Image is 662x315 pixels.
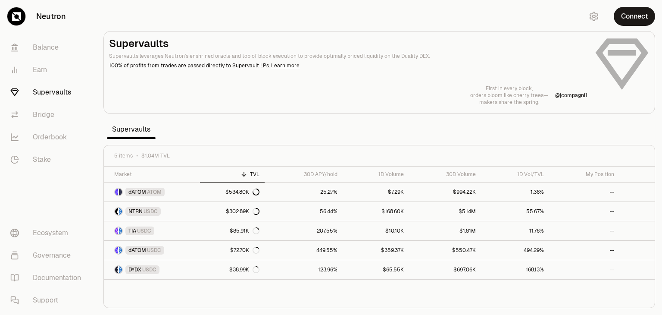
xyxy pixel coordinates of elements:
[114,152,133,159] span: 5 items
[128,189,146,195] span: dATOM
[3,126,93,148] a: Orderbook
[3,59,93,81] a: Earn
[3,104,93,126] a: Bridge
[104,260,200,279] a: DYDX LogoUSDC LogoDYDXUSDC
[115,208,118,215] img: NTRN Logo
[115,189,118,195] img: dATOM Logo
[555,92,587,99] a: @jcompagni1
[271,62,300,69] a: Learn more
[549,202,619,221] a: --
[265,241,343,260] a: 449.55%
[119,208,122,215] img: USDC Logo
[119,189,122,195] img: ATOM Logo
[470,85,548,92] p: First in every block,
[200,260,265,279] a: $38.99K
[104,202,200,221] a: NTRN LogoUSDC LogoNTRNUSDC
[144,208,158,215] span: USDC
[343,183,409,202] a: $7.29K
[128,266,141,273] span: DYDX
[555,92,587,99] p: @ jcompagni1
[114,171,195,178] div: Market
[265,183,343,202] a: 25.27%
[409,260,481,279] a: $697.06K
[119,266,122,273] img: USDC Logo
[128,227,136,234] span: TIA
[486,171,544,178] div: 1D Vol/TVL
[147,247,161,254] span: USDC
[119,247,122,254] img: USDC Logo
[343,260,409,279] a: $65.55K
[549,221,619,240] a: --
[229,266,259,273] div: $38.99K
[3,244,93,267] a: Governance
[109,37,587,50] h2: Supervaults
[109,52,587,60] p: Supervaults leverages Neutron's enshrined oracle and top of block execution to provide optimally ...
[481,221,549,240] a: 11.76%
[409,221,481,240] a: $1.81M
[225,189,259,195] div: $534.80K
[470,85,548,106] a: First in every block,orders bloom like cherry trees—makers share the spring.
[104,221,200,240] a: TIA LogoUSDC LogoTIAUSDC
[549,183,619,202] a: --
[481,202,549,221] a: 55.67%
[470,92,548,99] p: orders bloom like cherry trees—
[142,266,156,273] span: USDC
[200,183,265,202] a: $534.80K
[409,183,481,202] a: $994.22K
[128,247,146,254] span: dATOM
[230,227,259,234] div: $85.91K
[549,241,619,260] a: --
[470,99,548,106] p: makers share the spring.
[3,289,93,312] a: Support
[614,7,655,26] button: Connect
[3,222,93,244] a: Ecosystem
[226,208,259,215] div: $302.89K
[3,148,93,171] a: Stake
[147,189,162,195] span: ATOM
[109,62,587,69] p: 100% of profits from trades are passed directly to Supervault LPs.
[343,202,409,221] a: $168.60K
[348,171,403,178] div: 1D Volume
[414,171,476,178] div: 30D Volume
[481,183,549,202] a: 1.36%
[409,202,481,221] a: $5.14M
[230,247,259,254] div: $72.70K
[119,227,122,234] img: USDC Logo
[200,202,265,221] a: $302.89K
[409,241,481,260] a: $550.47K
[104,183,200,202] a: dATOM LogoATOM LogodATOMATOM
[104,241,200,260] a: dATOM LogoUSDC LogodATOMUSDC
[343,241,409,260] a: $359.37K
[3,36,93,59] a: Balance
[554,171,614,178] div: My Position
[549,260,619,279] a: --
[481,260,549,279] a: 168.13%
[137,227,151,234] span: USDC
[107,121,156,138] span: Supervaults
[205,171,259,178] div: TVL
[128,208,143,215] span: NTRN
[200,241,265,260] a: $72.70K
[115,227,118,234] img: TIA Logo
[115,266,118,273] img: DYDX Logo
[141,152,170,159] span: $1.04M TVL
[115,247,118,254] img: dATOM Logo
[3,267,93,289] a: Documentation
[265,260,343,279] a: 123.96%
[270,171,337,178] div: 30D APY/hold
[265,221,343,240] a: 207.55%
[481,241,549,260] a: 494.29%
[200,221,265,240] a: $85.91K
[265,202,343,221] a: 56.44%
[343,221,409,240] a: $10.10K
[3,81,93,104] a: Supervaults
